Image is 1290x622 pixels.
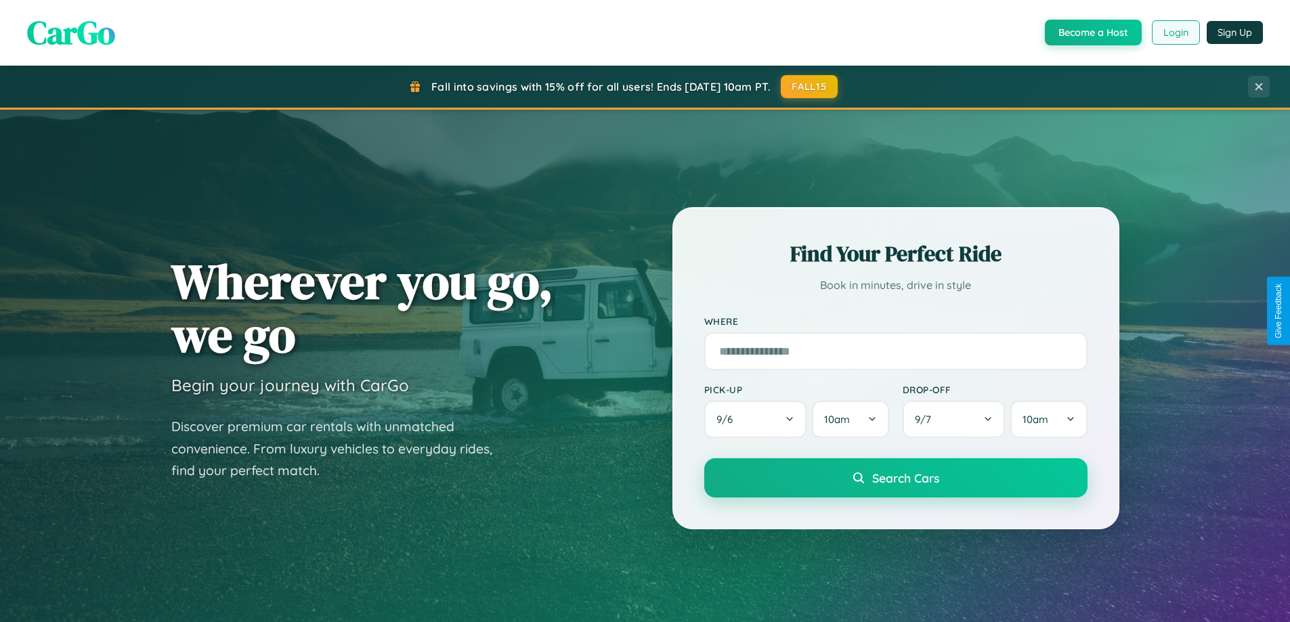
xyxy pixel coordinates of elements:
[1023,413,1048,426] span: 10am
[1274,284,1283,338] div: Give Feedback
[1045,20,1142,45] button: Become a Host
[716,413,739,426] span: 9 / 6
[704,315,1088,327] label: Where
[27,10,115,55] span: CarGo
[915,413,938,426] span: 9 / 7
[171,375,409,395] h3: Begin your journey with CarGo
[704,458,1088,497] button: Search Cars
[171,254,553,361] h1: Wherever you go, we go
[903,384,1088,395] label: Drop-off
[1010,401,1087,438] button: 10am
[812,401,888,438] button: 10am
[704,239,1088,269] h2: Find Your Perfect Ride
[1152,20,1200,45] button: Login
[903,401,1006,438] button: 9/7
[872,470,939,485] span: Search Cars
[431,80,771,93] span: Fall into savings with 15% off for all users! Ends [DATE] 10am PT.
[781,75,838,98] button: FALL15
[824,413,850,426] span: 10am
[704,384,889,395] label: Pick-up
[704,401,807,438] button: 9/6
[704,275,1088,295] p: Book in minutes, drive in style
[1207,21,1263,44] button: Sign Up
[171,416,510,482] p: Discover premium car rentals with unmatched convenience. From luxury vehicles to everyday rides, ...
